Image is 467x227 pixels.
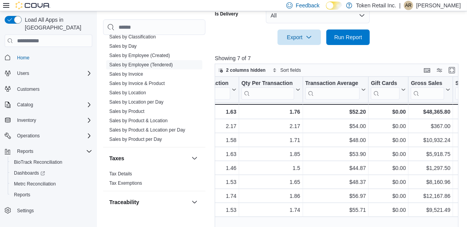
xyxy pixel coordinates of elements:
button: Taxes [109,154,188,162]
div: Gift Cards [371,80,400,87]
button: Reports [14,147,36,156]
span: Catalog [17,102,33,108]
h3: Taxes [109,154,124,162]
div: Transaction Average [305,80,360,87]
span: Inventory [17,117,36,123]
span: Home [17,55,29,61]
a: Sales by Product [109,109,145,114]
span: Metrc Reconciliation [11,179,92,189]
img: Cova [16,2,50,9]
div: $0.00 [371,177,406,187]
span: ar [405,1,412,10]
button: Taxes [190,154,199,163]
button: BioTrack Reconciliation [8,157,95,168]
div: $56.97 [305,191,366,201]
span: Sort fields [280,67,301,73]
a: Home [14,53,33,62]
a: Sales by Invoice [109,71,143,77]
span: Operations [14,131,92,140]
span: Users [14,69,92,78]
div: $8,160.96 [411,177,451,187]
span: Dashboards [11,168,92,178]
button: Qty Per Transaction [241,80,300,100]
div: $53.90 [305,149,366,159]
button: Keyboard shortcuts [422,66,432,75]
button: Display options [435,66,444,75]
button: Gross Sales [411,80,451,100]
button: Users [2,68,95,79]
button: Traceability [109,198,188,206]
button: Customers [2,83,95,95]
div: Taxes [103,169,205,191]
button: Sort fields [269,66,304,75]
div: Gross Sales [411,80,445,100]
a: Tax Exemptions [109,180,142,186]
button: Operations [2,130,95,141]
span: BioTrack Reconciliation [14,159,62,165]
div: 1.65 [241,177,300,187]
span: Run Report [334,33,362,41]
button: Gift Cards [371,80,406,100]
div: 1.71 [241,135,300,145]
div: $54.00 [305,121,366,131]
span: Sales by Invoice & Product [109,80,165,87]
button: Metrc Reconciliation [8,178,95,189]
span: Users [17,70,29,76]
div: Qty Per Transaction [241,80,294,100]
button: Traceability [190,198,199,207]
input: Dark Mode [326,2,342,10]
div: 2.17 [241,121,300,131]
span: Sales by Employee (Created) [109,52,170,59]
button: Catalog [14,100,36,109]
a: Sales by Employee (Tendered) [109,62,173,68]
span: Reports [17,148,33,154]
div: $44.87 [305,163,366,173]
button: Inventory [14,116,39,125]
div: Gross Sales [411,80,445,87]
span: Reports [14,192,30,198]
button: Enter fullscreen [447,66,457,75]
button: Catalog [2,99,95,110]
a: Sales by Classification [109,34,156,40]
div: $12,167.86 [411,191,451,201]
span: Load All Apps in [GEOGRAPHIC_DATA] [22,16,92,31]
a: Sales by Location per Day [109,99,164,105]
button: Reports [2,146,95,157]
div: Gift Card Sales [371,80,400,100]
a: Sales by Product per Day [109,137,162,142]
span: Reports [11,190,92,199]
button: Users [14,69,32,78]
span: Sales by Product per Day [109,136,162,142]
a: Sales by Employee (Created) [109,53,170,58]
a: Customers [14,85,43,94]
a: Dashboards [8,168,95,178]
span: Export [282,29,316,45]
div: $0.00 [371,107,406,116]
div: $0.00 [371,205,406,215]
div: Sales [103,14,205,147]
div: $0.00 [371,135,406,145]
span: Settings [17,208,34,214]
a: Tax Details [109,171,132,177]
span: BioTrack Reconciliation [11,158,92,167]
a: BioTrack Reconciliation [11,158,65,167]
span: Sales by Location [109,90,146,96]
button: All [266,8,370,23]
a: Sales by Invoice & Product [109,81,165,86]
div: $5,918.75 [411,149,451,159]
button: Operations [14,131,43,140]
span: Customers [17,86,40,92]
button: Transaction Average [305,80,366,100]
button: Export [277,29,321,45]
a: Sales by Day [109,43,137,49]
span: Sales by Product & Location [109,118,168,124]
button: Reports [8,189,95,200]
div: $0.00 [371,121,406,131]
span: Metrc Reconciliation [14,181,56,187]
div: $0.00 [371,163,406,173]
